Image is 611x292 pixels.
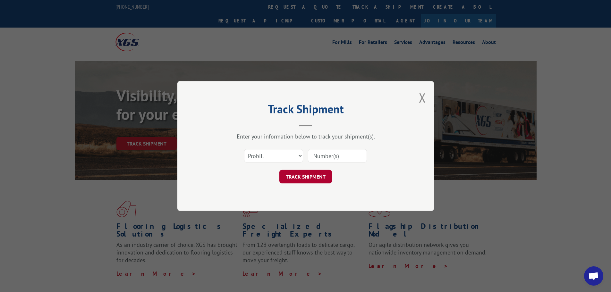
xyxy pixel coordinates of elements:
div: Open chat [584,266,603,286]
input: Number(s) [308,149,367,163]
div: Enter your information below to track your shipment(s). [209,133,402,140]
h2: Track Shipment [209,104,402,117]
button: TRACK SHIPMENT [279,170,332,183]
button: Close modal [419,89,426,106]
